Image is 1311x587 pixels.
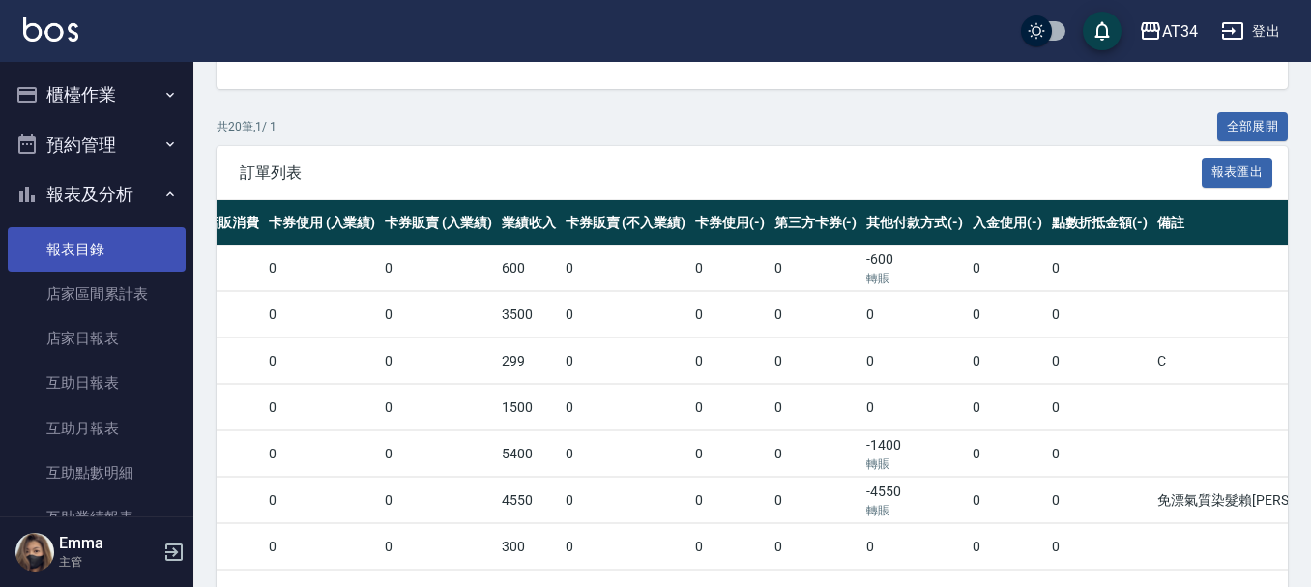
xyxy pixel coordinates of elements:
[1202,158,1273,188] button: 報表匯出
[200,338,264,384] td: 0
[690,478,770,523] td: 0
[690,246,770,291] td: 0
[770,524,862,570] td: 0
[770,385,862,430] td: 0
[217,118,277,135] p: 共 20 筆, 1 / 1
[561,385,690,430] td: 0
[497,431,561,477] td: 5400
[380,431,497,477] td: 0
[770,200,862,246] th: 第三方卡券(-)
[380,200,497,246] th: 卡券販賣 (入業績)
[8,361,186,405] a: 互助日報表
[380,385,497,430] td: 0
[264,431,381,477] td: 0
[1083,12,1122,50] button: save
[200,292,264,338] td: 0
[1047,385,1153,430] td: 0
[770,478,862,523] td: 0
[264,292,381,338] td: 0
[497,385,561,430] td: 1500
[968,431,1047,477] td: 0
[561,246,690,291] td: 0
[968,246,1047,291] td: 0
[8,316,186,361] a: 店家日報表
[8,169,186,220] button: 報表及分析
[770,338,862,384] td: 0
[770,292,862,338] td: 0
[1217,112,1289,142] button: 全部展開
[1047,524,1153,570] td: 0
[59,534,158,553] h5: Emma
[8,70,186,120] button: 櫃檯作業
[8,451,186,495] a: 互助點數明細
[8,120,186,170] button: 預約管理
[861,338,968,384] td: 0
[968,524,1047,570] td: 0
[861,200,968,246] th: 其他付款方式(-)
[380,246,497,291] td: 0
[1047,431,1153,477] td: 0
[497,524,561,570] td: 300
[968,200,1047,246] th: 入金使用(-)
[1047,292,1153,338] td: 0
[561,292,690,338] td: 0
[861,431,968,477] td: -1400
[1202,162,1273,181] a: 報表匯出
[1047,338,1153,384] td: 0
[690,431,770,477] td: 0
[861,385,968,430] td: 0
[968,478,1047,523] td: 0
[264,524,381,570] td: 0
[264,338,381,384] td: 0
[264,478,381,523] td: 0
[968,338,1047,384] td: 0
[497,292,561,338] td: 3500
[561,524,690,570] td: 0
[968,385,1047,430] td: 0
[200,200,264,246] th: 店販消費
[690,524,770,570] td: 0
[861,292,968,338] td: 0
[866,270,963,287] p: 轉賬
[497,200,561,246] th: 業績收入
[861,246,968,291] td: -600
[23,17,78,42] img: Logo
[200,385,264,430] td: 0
[200,431,264,477] td: 0
[561,431,690,477] td: 0
[770,246,862,291] td: 0
[380,478,497,523] td: 0
[200,478,264,523] td: 0
[1047,478,1153,523] td: 0
[968,292,1047,338] td: 0
[380,338,497,384] td: 0
[770,431,862,477] td: 0
[497,338,561,384] td: 299
[690,385,770,430] td: 0
[380,292,497,338] td: 0
[264,200,381,246] th: 卡券使用 (入業績)
[497,246,561,291] td: 600
[866,455,963,473] p: 轉賬
[264,385,381,430] td: 0
[1047,246,1153,291] td: 0
[861,478,968,523] td: -4550
[8,227,186,272] a: 報表目錄
[1047,200,1153,246] th: 點數折抵金額(-)
[1131,12,1206,51] button: AT34
[861,524,968,570] td: 0
[264,246,381,291] td: 0
[561,478,690,523] td: 0
[380,524,497,570] td: 0
[561,200,690,246] th: 卡券販賣 (不入業績)
[200,246,264,291] td: 0
[1213,14,1288,49] button: 登出
[690,292,770,338] td: 0
[8,406,186,451] a: 互助月報表
[240,163,1202,183] span: 訂單列表
[1162,19,1198,44] div: AT34
[59,553,158,571] p: 主管
[8,495,186,540] a: 互助業績報表
[561,338,690,384] td: 0
[15,533,54,572] img: Person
